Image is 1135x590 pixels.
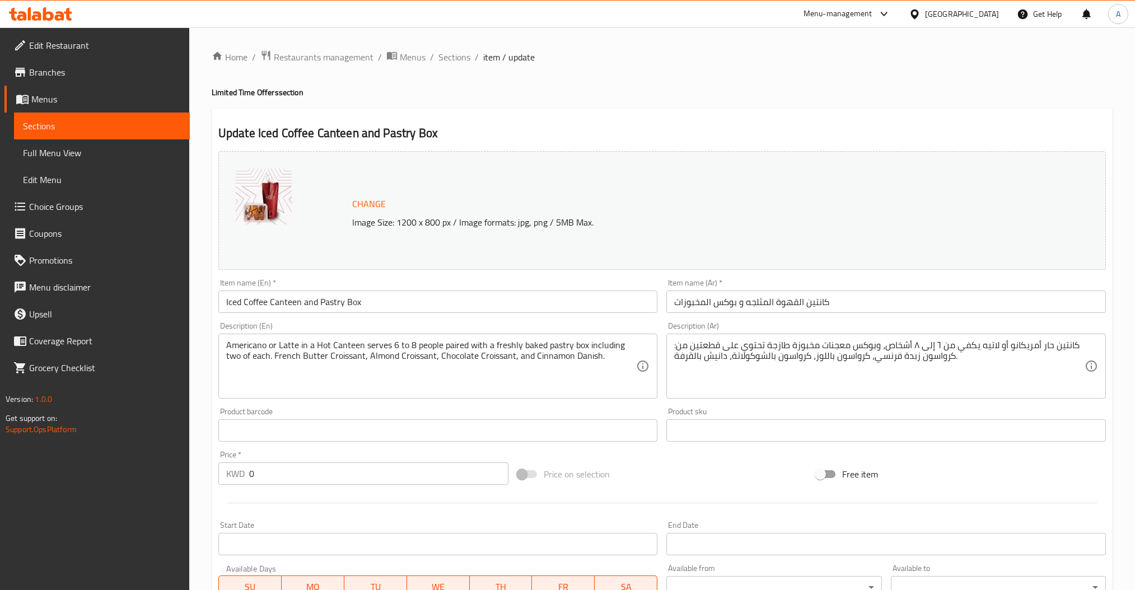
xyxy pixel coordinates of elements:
[430,50,434,64] li: /
[386,50,426,64] a: Menus
[6,392,33,406] span: Version:
[23,119,181,133] span: Sections
[23,173,181,186] span: Edit Menu
[29,334,181,348] span: Coverage Report
[212,87,1113,98] h4: Limited Time Offers section
[29,65,181,79] span: Branches
[475,50,479,64] li: /
[4,193,190,220] a: Choice Groups
[14,139,190,166] a: Full Menu View
[348,193,390,216] button: Change
[218,419,658,442] input: Please enter product barcode
[29,39,181,52] span: Edit Restaurant
[29,280,181,294] span: Menu disclaimer
[14,113,190,139] a: Sections
[212,50,247,64] a: Home
[226,340,637,393] textarea: Americano or Latte in a Hot Canteen serves 6 to 8 people paired with a freshly baked pastry box i...
[29,361,181,374] span: Grocery Checklist
[4,327,190,354] a: Coverage Report
[23,146,181,160] span: Full Menu View
[378,50,382,64] li: /
[400,50,426,64] span: Menus
[804,7,872,21] div: Menu-management
[4,274,190,301] a: Menu disclaimer
[260,50,373,64] a: Restaurants management
[31,92,181,106] span: Menus
[6,411,57,425] span: Get support on:
[29,254,181,267] span: Promotions
[274,50,373,64] span: Restaurants management
[14,166,190,193] a: Edit Menu
[674,340,1085,393] textarea: كانتين حار أمريكانو أو لاتيه يكفي من ٦ إلى ٨ أشخاص، وبوكس معجنات مخبوزة طازجة تحتوي على قطعتين من...
[666,291,1106,313] input: Enter name Ar
[4,59,190,86] a: Branches
[348,216,987,229] p: Image Size: 1200 x 800 px / Image formats: jpg, png / 5MB Max.
[666,419,1106,442] input: Please enter product sku
[4,247,190,274] a: Promotions
[35,392,52,406] span: 1.0.0
[544,467,610,481] span: Price on selection
[249,462,508,485] input: Please enter price
[4,220,190,247] a: Coupons
[29,227,181,240] span: Coupons
[236,168,292,224] img: Iced_Canteen_with_Box638960295441888413.png
[6,422,77,437] a: Support.OpsPlatform
[1116,8,1120,20] span: A
[29,307,181,321] span: Upsell
[4,354,190,381] a: Grocery Checklist
[218,291,658,313] input: Enter name En
[4,32,190,59] a: Edit Restaurant
[218,125,1106,142] h2: Update Iced Coffee Canteen and Pastry Box
[29,200,181,213] span: Choice Groups
[226,467,245,480] p: KWD
[4,86,190,113] a: Menus
[4,301,190,327] a: Upsell
[212,50,1113,64] nav: breadcrumb
[352,196,386,212] span: Change
[842,467,878,481] span: Free item
[925,8,999,20] div: [GEOGRAPHIC_DATA]
[483,50,535,64] span: item / update
[252,50,256,64] li: /
[438,50,470,64] a: Sections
